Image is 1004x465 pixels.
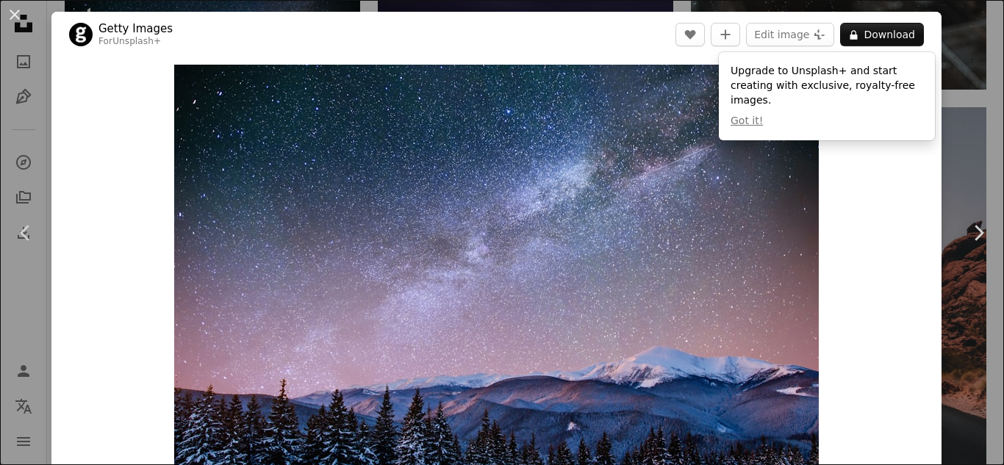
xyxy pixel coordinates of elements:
a: Getty Images [98,21,173,36]
div: For [98,36,173,48]
button: Edit image [746,23,834,46]
button: Add to Collection [711,23,740,46]
button: Like [675,23,705,46]
button: Download [840,23,924,46]
button: Got it! [731,114,763,129]
img: Go to Getty Images's profile [69,23,93,46]
div: Upgrade to Unsplash+ and start creating with exclusive, royalty-free images. [719,52,935,140]
a: Unsplash+ [112,36,161,46]
a: Next [953,162,1004,303]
